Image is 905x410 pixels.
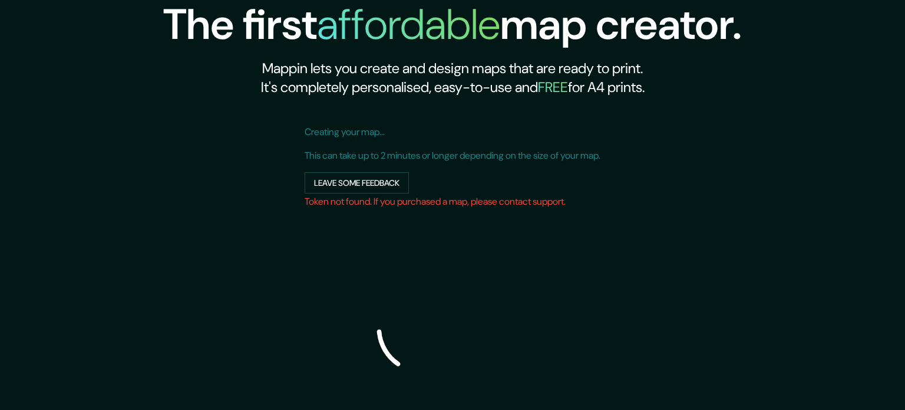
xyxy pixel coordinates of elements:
p: This can take up to 2 minutes or longer depending on the size of your map. [305,149,600,163]
h6: Token not found. If you purchased a map, please contact support. [305,193,600,210]
h2: Mappin lets you create and design maps that are ready to print. It's completely personalised, eas... [163,59,742,97]
p: Creating your map... [305,125,600,139]
h5: FREE [538,78,568,96]
button: Leave some feedback [305,172,409,194]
